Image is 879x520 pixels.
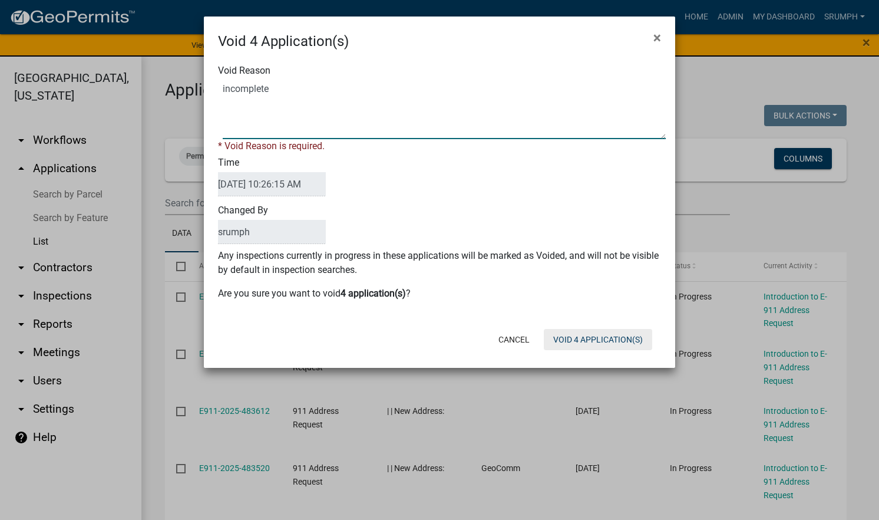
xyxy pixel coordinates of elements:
[218,31,349,52] h4: Void 4 Application(s)
[544,329,652,350] button: Void 4 Application(s)
[653,29,661,46] span: ×
[218,172,326,196] input: DateTime
[218,139,661,153] div: * Void Reason is required.
[218,158,326,196] label: Time
[218,206,326,244] label: Changed By
[489,329,539,350] button: Cancel
[218,249,661,277] p: Any inspections currently in progress in these applications will be marked as Voided, and will no...
[341,288,406,299] b: 4 application(s)
[218,66,270,75] label: Void Reason
[644,21,670,54] button: Close
[218,220,326,244] input: BulkActionUser
[223,80,666,139] textarea: Void Reason
[218,287,661,301] p: Are you sure you want to void ?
